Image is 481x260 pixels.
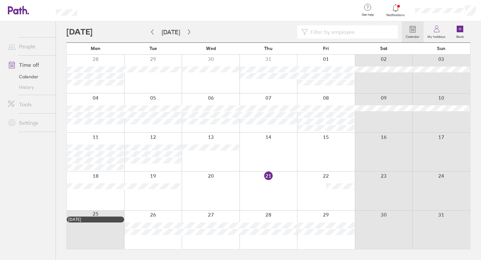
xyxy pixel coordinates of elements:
span: Tue [149,46,157,51]
input: Filter by employee [308,26,394,38]
span: Fri [323,46,329,51]
span: Notifications [385,13,406,17]
a: Calendar [3,71,56,82]
label: My holidays [424,33,449,39]
span: Sat [380,46,387,51]
span: Get help [357,13,378,17]
a: Notifications [385,3,406,17]
a: Tools [3,98,56,111]
div: [DATE] [68,217,123,222]
label: Book [452,33,468,39]
span: Wed [206,46,216,51]
a: Book [449,21,470,42]
a: People [3,40,56,53]
a: History [3,82,56,92]
button: [DATE] [156,27,185,38]
span: Sun [437,46,446,51]
a: Calendar [402,21,424,42]
label: Calendar [402,33,424,39]
span: Thu [264,46,272,51]
span: Mon [91,46,101,51]
a: Time off [3,58,56,71]
a: Settings [3,116,56,129]
a: My holidays [424,21,449,42]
